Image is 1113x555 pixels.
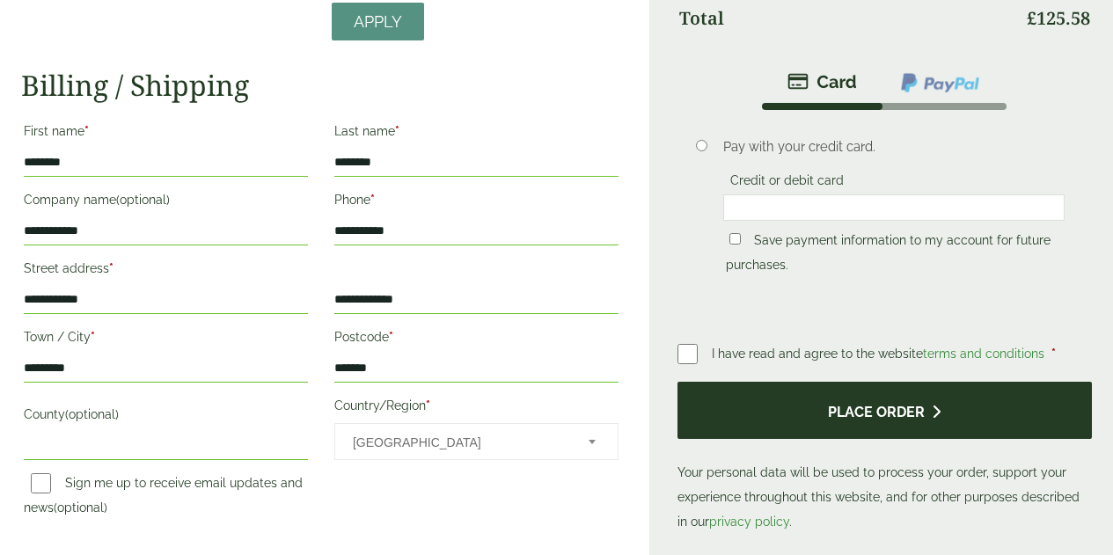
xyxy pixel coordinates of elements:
span: £ [1027,6,1036,30]
label: Company name [24,187,308,217]
abbr: required [370,193,375,207]
abbr: required [109,261,113,275]
img: ppcp-gateway.png [899,71,981,94]
label: Postcode [334,325,619,354]
span: (optional) [65,407,119,421]
label: Last name [334,119,619,149]
span: Country/Region [334,423,619,460]
input: Sign me up to receive email updates and news(optional) [31,473,51,493]
label: Credit or debit card [723,173,851,193]
label: Phone [334,187,619,217]
label: Country/Region [334,393,619,423]
span: Apply [354,12,402,32]
abbr: required [395,124,399,138]
p: Your personal data will be used to process your order, support your experience throughout this we... [677,382,1092,534]
label: Save payment information to my account for future purchases. [726,233,1051,277]
img: stripe.png [787,71,857,92]
label: First name [24,119,308,149]
h2: Billing / Shipping [21,69,621,102]
a: terms and conditions [923,347,1044,361]
abbr: required [389,330,393,344]
label: Town / City [24,325,308,354]
button: Place order [677,382,1092,439]
iframe: Secure card payment input frame [729,200,1060,215]
p: Pay with your credit card. [723,137,1065,157]
label: County [24,402,308,432]
label: Street address [24,256,308,286]
span: (optional) [54,500,107,515]
abbr: required [1051,347,1056,361]
abbr: required [91,330,95,344]
a: Apply [332,3,424,40]
abbr: required [84,124,89,138]
span: Spain [353,424,565,461]
a: privacy policy [709,515,789,529]
bdi: 125.58 [1027,6,1090,30]
label: Sign me up to receive email updates and news [24,476,303,520]
span: I have read and agree to the website [712,347,1048,361]
abbr: required [426,398,430,413]
span: (optional) [116,193,170,207]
